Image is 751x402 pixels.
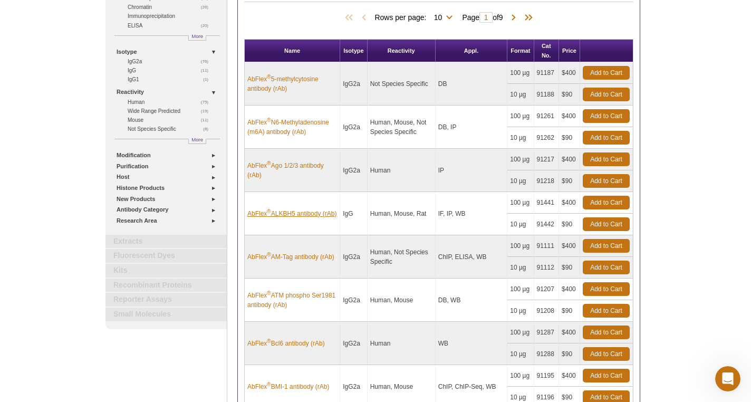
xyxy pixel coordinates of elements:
[583,304,630,318] a: Add to Cart
[201,98,214,107] span: (75)
[340,235,368,279] td: IgG2a
[340,62,368,106] td: IgG2a
[534,192,560,214] td: 91441
[559,84,580,106] td: $90
[343,13,359,23] span: First Page
[267,74,271,80] sup: ®
[201,116,214,125] span: (11)
[583,152,630,166] a: Add to Cart
[128,3,214,21] a: (26)Chromatin Immunoprecipitation
[340,322,368,365] td: IgG2a
[368,279,436,322] td: Human, Mouse
[534,279,560,300] td: 91207
[201,107,214,116] span: (19)
[340,149,368,192] td: IgG2a
[436,40,508,62] th: Appl.
[267,290,271,296] sup: ®
[583,347,630,361] a: Add to Cart
[117,87,220,98] a: Reactivity
[105,308,227,321] a: Small Molecules
[201,3,214,12] span: (26)
[128,66,214,75] a: (11)IgG
[247,209,336,218] a: AbFlex®ALKBH5 antibody (rAb)
[534,84,560,106] td: 91188
[534,170,560,192] td: 91218
[436,106,508,149] td: DB, IP
[507,343,534,365] td: 10 µg
[583,66,630,80] a: Add to Cart
[534,40,560,62] th: Cat No.
[267,381,271,387] sup: ®
[534,149,560,170] td: 91217
[499,13,503,22] span: 9
[507,257,534,279] td: 10 µg
[559,279,580,300] td: $400
[340,40,368,62] th: Isotype
[117,150,220,161] a: Modification
[534,62,560,84] td: 91187
[117,183,220,194] a: Histone Products
[128,107,214,116] a: (19)Wide Range Predicted
[368,322,436,365] td: Human
[507,192,534,214] td: 100 µg
[507,149,534,170] td: 100 µg
[457,12,508,23] span: Page of
[583,88,630,101] a: Add to Cart
[534,343,560,365] td: 91288
[128,75,214,84] a: (1)IgG1
[583,131,630,145] a: Add to Cart
[559,365,580,387] td: $400
[191,135,203,144] span: More
[534,127,560,149] td: 91262
[534,300,560,322] td: 91208
[436,322,508,365] td: WB
[715,366,740,391] iframe: Intercom live chat
[201,57,214,66] span: (76)
[267,252,271,257] sup: ®
[105,293,227,307] a: Reporter Assays
[559,127,580,149] td: $90
[507,279,534,300] td: 100 µg
[559,343,580,365] td: $90
[201,66,214,75] span: (11)
[436,149,508,192] td: IP
[117,215,220,226] a: Research Area
[128,57,214,66] a: (76)IgG2a
[340,192,368,235] td: IgG
[105,264,227,277] a: Kits
[507,127,534,149] td: 10 µg
[583,261,630,274] a: Add to Cart
[247,291,337,310] a: AbFlex®ATM phospho Ser1981 antibody (rAb)
[583,326,630,339] a: Add to Cart
[534,106,560,127] td: 91261
[507,300,534,322] td: 10 µg
[368,149,436,192] td: Human
[359,13,369,23] span: Previous Page
[583,282,630,296] a: Add to Cart
[117,171,220,183] a: Host
[203,125,214,133] span: (8)
[436,279,508,322] td: DB, WB
[507,170,534,192] td: 10 µg
[583,369,630,382] a: Add to Cart
[534,322,560,343] td: 91287
[188,35,206,41] a: More
[507,40,534,62] th: Format
[507,322,534,343] td: 100 µg
[117,194,220,205] a: New Products
[507,106,534,127] td: 100 µg
[247,339,325,348] a: AbFlex®Bcl6 antibody (rAb)
[128,98,214,107] a: (75)Human
[247,252,334,262] a: AbFlex®AM-Tag antibody (rAb)
[507,84,534,106] td: 10 µg
[128,21,214,30] a: (20)ELISA
[583,196,630,209] a: Add to Cart
[559,235,580,257] td: $400
[247,74,337,93] a: AbFlex®5-methylcytosine antibody (rAb)
[188,139,206,144] a: More
[201,21,214,30] span: (20)
[583,174,630,188] a: Add to Cart
[559,257,580,279] td: $90
[191,32,203,41] span: More
[105,249,227,263] a: Fluorescent Dyes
